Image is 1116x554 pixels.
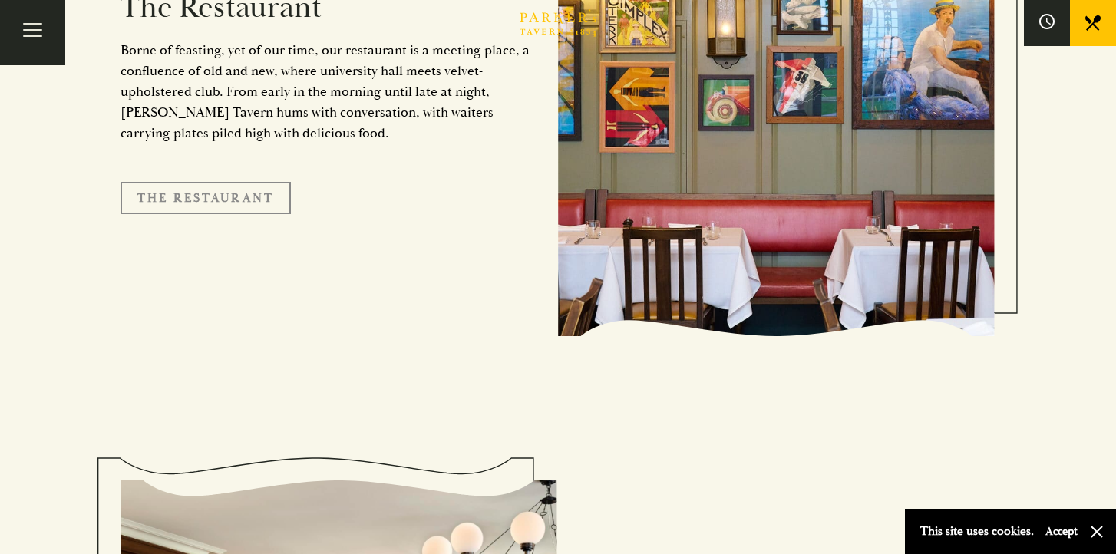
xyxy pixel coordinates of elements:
[920,520,1034,542] p: This site uses cookies.
[121,40,535,143] p: Borne of feasting, yet of our time, our restaurant is a meeting place, a confluence of old and ne...
[121,182,291,214] a: The Restaurant
[1045,524,1078,539] button: Accept
[1089,524,1104,539] button: Close and accept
